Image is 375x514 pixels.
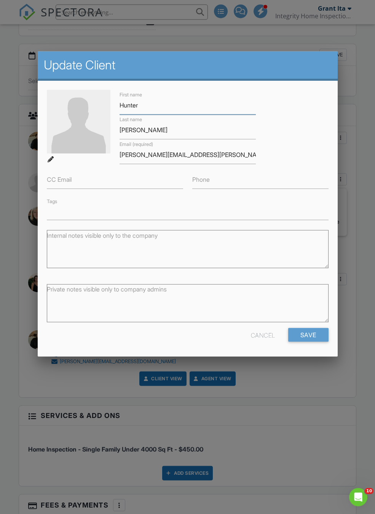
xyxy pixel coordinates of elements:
[365,488,373,494] span: 10
[120,116,142,123] label: Last name
[47,175,72,184] label: CC Email
[349,488,367,506] iframe: Intercom live chat
[251,328,275,342] div: Cancel
[44,58,332,73] h2: Update Client
[47,285,167,293] label: Private notes visible only to company admins
[120,91,142,98] label: First name
[120,141,153,148] label: Email (required)
[288,328,329,342] input: Save
[47,90,110,154] img: default-user-f0147aede5fd5fa78ca7ade42f37bd4542148d508eef1c3d3ea960f66861d68b.jpg
[47,231,158,240] label: Internal notes visible only to the company
[192,175,210,184] label: Phone
[47,199,57,204] label: Tags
